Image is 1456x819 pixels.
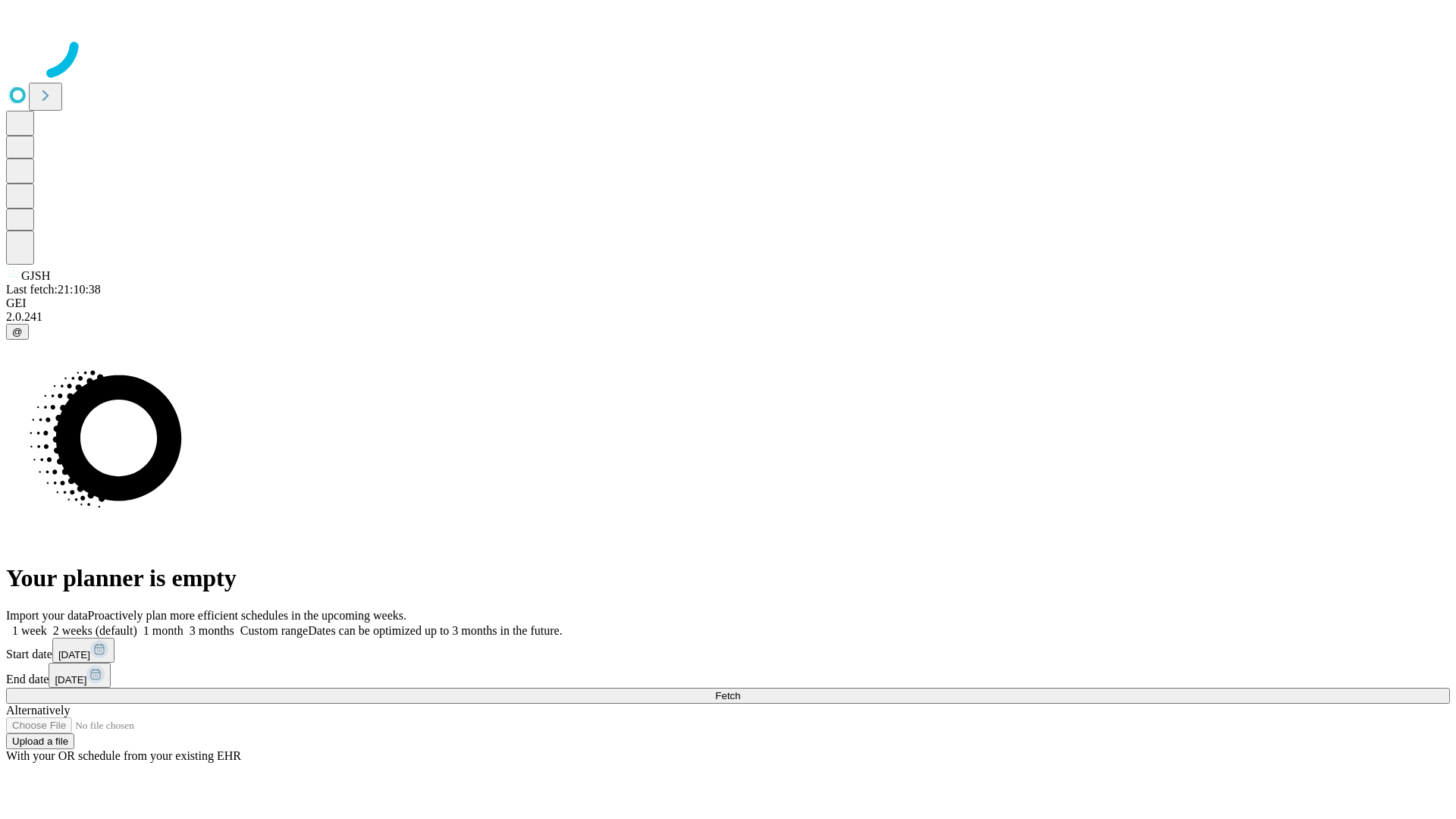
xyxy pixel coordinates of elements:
[6,297,1450,310] div: GEI
[6,609,88,622] span: Import your data
[49,663,111,688] button: [DATE]
[6,283,101,296] span: Last fetch: 21:10:38
[12,624,47,637] span: 1 week
[6,704,70,717] span: Alternatively
[143,624,184,637] span: 1 month
[6,310,1450,324] div: 2.0.241
[6,733,74,749] button: Upload a file
[190,624,234,637] span: 3 months
[6,749,241,762] span: With your OR schedule from your existing EHR
[6,324,29,340] button: @
[55,674,86,686] span: [DATE]
[240,624,308,637] span: Custom range
[58,649,90,661] span: [DATE]
[52,638,115,663] button: [DATE]
[6,663,1450,688] div: End date
[6,638,1450,663] div: Start date
[21,269,50,282] span: GJSH
[715,690,740,701] span: Fetch
[6,564,1450,592] h1: Your planner is empty
[308,624,562,637] span: Dates can be optimized up to 3 months in the future.
[88,609,406,622] span: Proactively plan more efficient schedules in the upcoming weeks.
[6,688,1450,704] button: Fetch
[12,326,23,337] span: @
[53,624,137,637] span: 2 weeks (default)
